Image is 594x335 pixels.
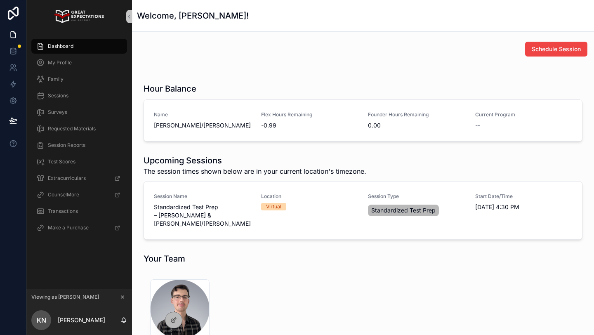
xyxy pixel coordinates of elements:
[371,206,436,215] span: Standardized Test Prep
[48,92,68,99] span: Sessions
[31,154,127,169] a: Test Scores
[261,111,358,118] span: Flex Hours Remaining
[261,121,358,130] span: -0.99
[154,121,251,130] span: [PERSON_NAME]/[PERSON_NAME]
[26,33,132,246] div: scrollable content
[368,111,465,118] span: Founder Hours Remaining
[368,193,465,200] span: Session Type
[368,121,465,130] span: 0.00
[31,138,127,153] a: Session Reports
[48,175,86,182] span: Extracurriculars
[48,142,85,149] span: Session Reports
[525,42,587,57] button: Schedule Session
[48,125,96,132] span: Requested Materials
[31,39,127,54] a: Dashboard
[31,294,99,300] span: Viewing as [PERSON_NAME]
[144,155,366,166] h1: Upcoming Sessions
[475,203,573,211] span: [DATE] 4:30 PM
[48,158,75,165] span: Test Scores
[37,315,46,325] span: KN
[48,208,78,215] span: Transactions
[48,43,73,50] span: Dashboard
[31,121,127,136] a: Requested Materials
[475,111,573,118] span: Current Program
[48,76,64,83] span: Family
[54,10,104,23] img: App logo
[261,193,358,200] span: Location
[144,166,366,176] span: The session times shown below are in your current location's timezone.
[154,203,251,228] span: Standardized Test Prep – [PERSON_NAME] & [PERSON_NAME]/[PERSON_NAME]
[48,191,79,198] span: CounselMore
[48,224,89,231] span: Make a Purchase
[475,121,480,130] span: --
[144,83,196,94] h1: Hour Balance
[31,88,127,103] a: Sessions
[154,193,251,200] span: Session Name
[154,111,251,118] span: Name
[31,220,127,235] a: Make a Purchase
[31,204,127,219] a: Transactions
[31,72,127,87] a: Family
[58,316,105,324] p: [PERSON_NAME]
[31,171,127,186] a: Extracurriculars
[48,109,67,116] span: Surveys
[31,187,127,202] a: CounselMore
[48,59,72,66] span: My Profile
[137,10,249,21] h1: Welcome, [PERSON_NAME]!
[532,45,581,53] span: Schedule Session
[475,193,573,200] span: Start Date/Time
[31,55,127,70] a: My Profile
[144,253,185,264] h1: Your Team
[266,203,281,210] div: Virtual
[31,105,127,120] a: Surveys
